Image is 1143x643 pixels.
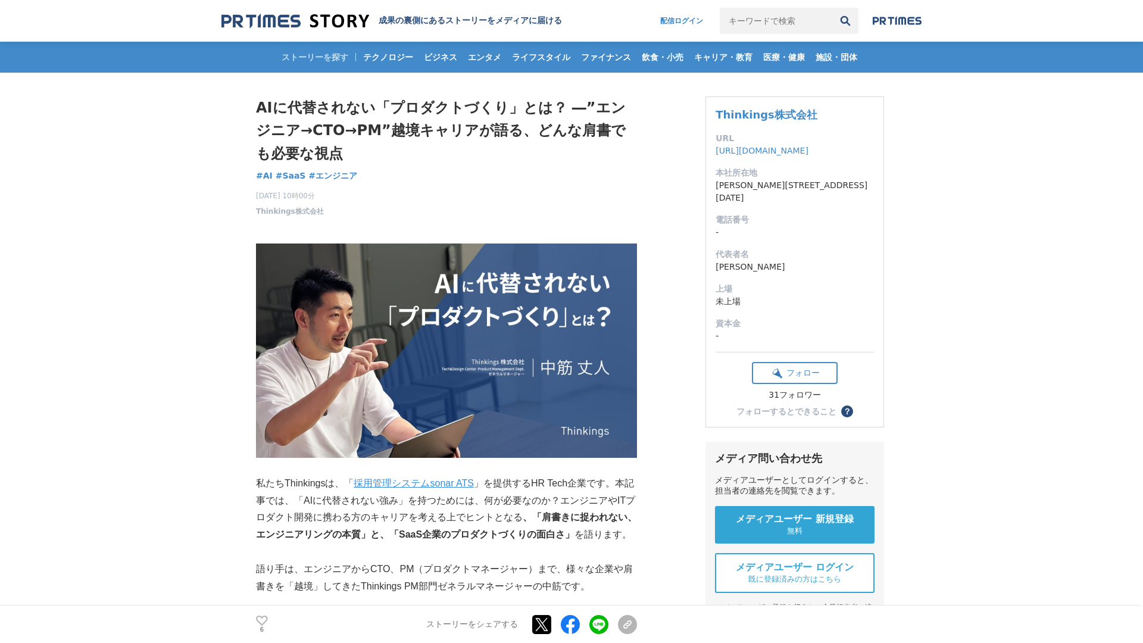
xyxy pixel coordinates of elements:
[716,108,817,121] a: Thinkings株式会社
[716,261,874,273] dd: [PERSON_NAME]
[752,362,838,384] button: フォロー
[507,52,575,63] span: ライフスタイル
[419,52,462,63] span: ビジネス
[221,13,562,29] a: 成果の裏側にあるストーリーをメディアに届ける 成果の裏側にあるストーリーをメディアに届ける
[256,244,637,458] img: thumbnail_9e7d8db0-6b7c-11f0-9d81-91bbf0cabdf8.png
[637,52,688,63] span: 飲食・小売
[463,52,506,63] span: エンタメ
[716,317,874,330] dt: 資本金
[715,451,875,466] div: メディア問い合わせ先
[256,206,324,217] a: Thinkings株式会社
[308,170,357,181] span: #エンジニア
[358,42,418,73] a: テクノロジー
[689,42,757,73] a: キャリア・教育
[716,248,874,261] dt: 代表者名
[736,513,854,526] span: メディアユーザー 新規登録
[276,170,306,182] a: #SaaS
[748,574,841,585] span: 既に登録済みの方はこちら
[787,526,802,536] span: 無料
[354,478,474,488] a: 採用管理システムsonar ATS
[419,42,462,73] a: ビジネス
[256,96,637,165] h1: AIに代替されない「プロダクトづくり」とは？ ―”エンジニア→CTO→PM”越境キャリアが語る、どんな肩書でも必要な視点
[758,52,810,63] span: 医療・健康
[689,52,757,63] span: キャリア・教育
[736,561,854,574] span: メディアユーザー ログイン
[832,8,858,34] button: 検索
[358,52,418,63] span: テクノロジー
[811,52,862,63] span: 施設・団体
[379,15,562,26] h2: 成果の裏側にあるストーリーをメディアに届ける
[720,8,832,34] input: キーワードで検索
[715,553,875,593] a: メディアユーザー ログイン 既に登録済みの方はこちら
[843,407,851,416] span: ？
[256,170,273,182] a: #AI
[276,170,306,181] span: #SaaS
[256,191,324,201] span: [DATE] 10時00分
[221,13,369,29] img: 成果の裏側にあるストーリーをメディアに届ける
[576,52,636,63] span: ファイナンス
[811,42,862,73] a: 施設・団体
[463,42,506,73] a: エンタメ
[637,42,688,73] a: 飲食・小売
[873,16,922,26] img: prtimes
[736,407,836,416] div: フォローするとできること
[716,295,874,308] dd: 未上場
[716,167,874,179] dt: 本社所在地
[716,283,874,295] dt: 上場
[256,627,268,633] p: 6
[256,475,637,544] p: 私たちThinkingsは、「 」を提供するHR Tech企業です。本記事では、「AIに代替されない強み」を持つためには、何が必要なのか？エンジニアやITプロダクト開発に携わる方のキャリアを考え...
[841,405,853,417] button: ？
[716,132,874,145] dt: URL
[716,214,874,226] dt: 電話番号
[715,506,875,544] a: メディアユーザー 新規登録 無料
[716,146,808,155] a: [URL][DOMAIN_NAME]
[715,475,875,497] div: メディアユーザーとしてログインすると、担当者の連絡先を閲覧できます。
[426,619,518,630] p: ストーリーをシェアする
[758,42,810,73] a: 医療・健康
[256,561,637,595] p: 語り手は、エンジニアからCTO、PM（プロダクトマネージャー）まで、様々な企業や肩書きを「越境」してきたThinkings PM部門ゼネラルマネージャーの中筋です。
[716,226,874,239] dd: -
[752,390,838,401] div: 31フォロワー
[576,42,636,73] a: ファイナンス
[507,42,575,73] a: ライフスタイル
[308,170,357,182] a: #エンジニア
[716,179,874,204] dd: [PERSON_NAME][STREET_ADDRESS][DATE]
[256,170,273,181] span: #AI
[716,330,874,342] dd: -
[648,8,715,34] a: 配信ログイン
